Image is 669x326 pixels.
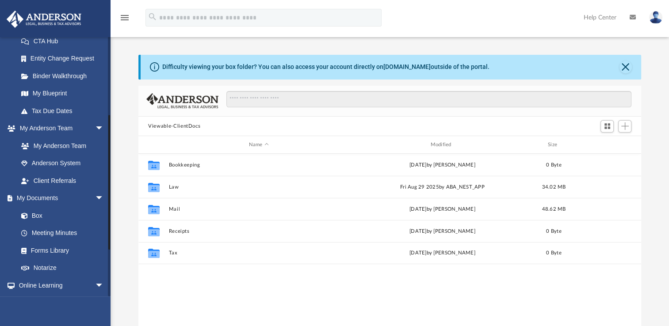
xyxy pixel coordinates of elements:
[546,229,562,234] span: 0 Byte
[119,17,130,23] a: menu
[12,242,108,259] a: Forms Library
[169,162,349,168] button: Bookkeeping
[12,294,113,312] a: Courses
[95,190,113,208] span: arrow_drop_down
[12,207,108,224] a: Box
[352,141,532,149] div: Modified
[6,190,113,207] a: My Documentsarrow_drop_down
[148,122,200,130] button: Viewable-ClientDocs
[4,11,84,28] img: Anderson Advisors Platinum Portal
[119,12,130,23] i: menu
[12,50,117,68] a: Entity Change Request
[542,185,566,190] span: 34.02 MB
[12,137,108,155] a: My Anderson Team
[618,120,631,133] button: Add
[352,249,532,257] div: [DATE] by [PERSON_NAME]
[169,250,349,256] button: Tax
[12,155,113,172] a: Anderson System
[12,259,113,277] a: Notarize
[226,91,631,108] input: Search files and folders
[95,120,113,138] span: arrow_drop_down
[169,206,349,212] button: Mail
[169,228,349,234] button: Receipts
[352,205,532,213] div: [DATE] by [PERSON_NAME]
[649,11,662,24] img: User Pic
[6,277,113,294] a: Online Learningarrow_drop_down
[536,141,572,149] div: Size
[619,61,632,73] button: Close
[12,32,117,50] a: CTA Hub
[142,141,164,149] div: id
[12,224,113,242] a: Meeting Minutes
[383,63,431,70] a: [DOMAIN_NAME]
[12,67,117,85] a: Binder Walkthrough
[352,161,532,169] div: [DATE] by [PERSON_NAME]
[600,120,614,133] button: Switch to Grid View
[95,277,113,295] span: arrow_drop_down
[542,207,566,212] span: 48.62 MB
[6,120,113,137] a: My Anderson Teamarrow_drop_down
[168,141,348,149] div: Name
[148,12,157,22] i: search
[162,62,489,72] div: Difficulty viewing your box folder? You can also access your account directly on outside of the p...
[546,163,562,167] span: 0 Byte
[352,183,532,191] div: Fri Aug 29 2025 by ABA_NEST_APP
[12,85,113,102] a: My Blueprint
[12,172,113,190] a: Client Referrals
[169,184,349,190] button: Law
[546,250,562,255] span: 0 Byte
[575,141,637,149] div: id
[12,102,117,120] a: Tax Due Dates
[352,227,532,235] div: [DATE] by [PERSON_NAME]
